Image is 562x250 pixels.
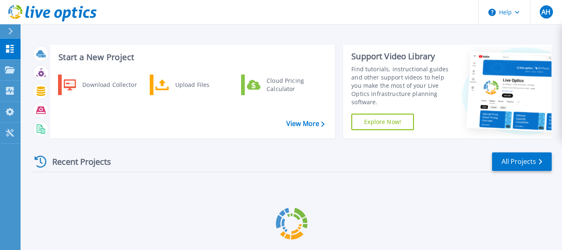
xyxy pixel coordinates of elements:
span: AH [541,9,550,15]
a: All Projects [492,152,552,171]
a: Upload Files [150,75,234,95]
a: Cloud Pricing Calculator [241,75,325,95]
a: View More [286,120,325,128]
div: Cloud Pricing Calculator [262,77,323,93]
div: Recent Projects [32,152,122,172]
div: Find tutorials, instructional guides and other support videos to help you make the most of your L... [351,65,455,106]
div: Upload Files [171,77,232,93]
h3: Start a New Project [58,53,324,62]
div: Support Video Library [351,51,455,62]
a: Explore Now! [351,114,414,130]
a: Download Collector [58,75,142,95]
div: Download Collector [78,77,140,93]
